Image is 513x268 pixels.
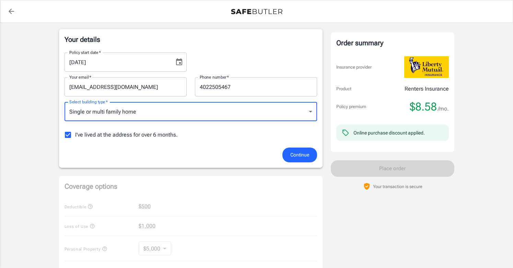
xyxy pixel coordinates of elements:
p: Your transaction is secure [373,183,422,190]
span: I've lived at the address for over 6 months. [75,131,178,139]
input: MM/DD/YYYY [65,53,170,72]
label: Select building type [69,99,108,105]
label: Your email [69,74,91,80]
img: Liberty Mutual [404,56,449,78]
img: Back to quotes [231,9,282,14]
input: Enter email [65,77,187,96]
div: Order summary [336,38,449,48]
span: $8.58 [410,100,437,114]
label: Policy start date [69,49,101,55]
span: /mo. [438,104,449,114]
a: back to quotes [4,4,18,18]
button: Choose date, selected date is Oct 3, 2025 [172,55,186,69]
span: Continue [290,151,309,159]
div: Online purchase discount applied. [353,129,425,136]
input: Enter number [195,77,317,96]
button: Continue [282,148,317,162]
p: Insurance provider [336,64,372,71]
label: Phone number [200,74,229,80]
p: Product [336,85,351,92]
p: Policy premium [336,103,366,110]
p: Your details [65,35,317,44]
div: Single or multi family home [65,102,317,121]
p: Renters Insurance [405,85,449,93]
